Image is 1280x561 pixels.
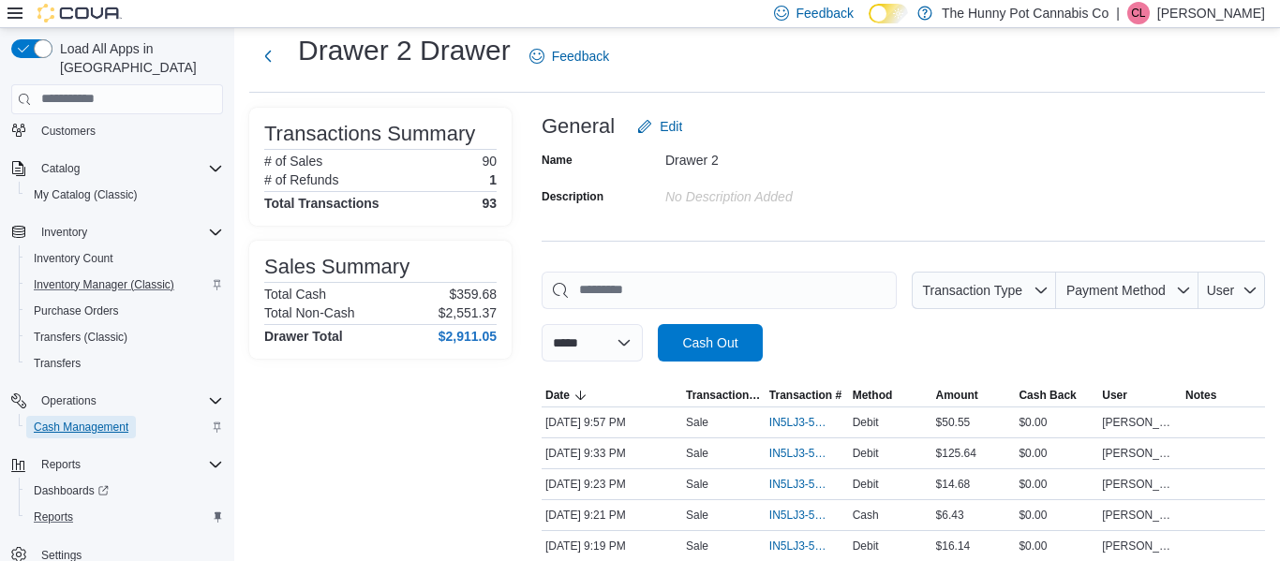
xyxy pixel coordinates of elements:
span: Debit [853,446,879,461]
h6: Total Non-Cash [264,305,355,320]
h6: Total Cash [264,287,326,302]
span: Inventory Count [26,247,223,270]
span: Dashboards [34,483,109,498]
button: IN5LJ3-5753572 [769,535,845,557]
span: Purchase Orders [34,303,119,318]
a: Customers [34,120,103,142]
p: Sale [686,446,708,461]
label: Description [542,189,603,204]
button: Transaction # [766,384,849,406]
a: Dashboards [19,478,231,504]
span: Notes [1185,388,1216,403]
h3: Transactions Summary [264,123,475,145]
button: Cash Out [658,324,763,362]
a: Purchase Orders [26,300,127,322]
button: Catalog [4,155,231,182]
div: [DATE] 9:23 PM [542,473,682,495]
button: IN5LJ3-5753610 [769,473,845,495]
span: Transaction Type [686,388,762,403]
span: $50.55 [936,415,971,430]
div: [DATE] 9:57 PM [542,411,682,434]
span: [PERSON_NAME] [1102,446,1178,461]
span: Catalog [34,157,223,180]
span: $14.68 [936,477,971,492]
input: This is a search bar. As you type, the results lower in the page will automatically filter. [542,272,897,309]
span: Operations [41,393,97,408]
span: [PERSON_NAME] [1102,508,1178,523]
button: Cash Management [19,414,231,440]
span: Feedback [552,47,609,66]
span: Cash Out [682,333,737,352]
span: Method [853,388,893,403]
span: [PERSON_NAME] [1102,415,1178,430]
span: Customers [34,118,223,141]
span: Payment Method [1066,283,1166,298]
span: Transfers (Classic) [26,326,223,348]
div: $0.00 [1015,411,1098,434]
p: 90 [482,154,497,169]
button: Next [249,37,287,75]
div: [DATE] 9:19 PM [542,535,682,557]
span: Debit [853,539,879,554]
span: Cash Management [26,416,223,438]
div: $0.00 [1015,473,1098,495]
span: Debit [853,477,879,492]
h3: Sales Summary [264,256,409,278]
span: Customers [41,124,96,139]
span: Reports [26,506,223,528]
span: Transfers [26,352,223,375]
p: 1 [489,172,497,187]
a: Feedback [522,37,617,75]
button: Reports [34,453,88,476]
button: Method [849,384,932,406]
p: Sale [686,508,708,523]
span: Purchase Orders [26,300,223,322]
button: Cash Back [1015,384,1098,406]
span: Debit [853,415,879,430]
div: No Description added [665,182,916,204]
h6: # of Sales [264,154,322,169]
p: | [1116,2,1120,24]
span: My Catalog (Classic) [34,187,138,202]
span: CL [1131,2,1145,24]
span: IN5LJ3-5753572 [769,539,826,554]
button: Inventory Count [19,245,231,272]
span: Transfers [34,356,81,371]
span: [PERSON_NAME] [1102,477,1178,492]
span: Dashboards [26,480,223,502]
img: Cova [37,4,122,22]
button: IN5LJ3-5753587 [769,504,845,526]
h1: Drawer 2 Drawer [298,32,511,69]
span: Cash [853,508,879,523]
h3: General [542,115,615,138]
a: Transfers (Classic) [26,326,135,348]
button: Transfers [19,350,231,376]
span: User [1102,388,1127,403]
h4: Total Transactions [264,196,380,211]
button: Date [542,384,682,406]
a: Dashboards [26,480,116,502]
button: Catalog [34,157,87,180]
button: Reports [4,451,231,478]
span: Transfers (Classic) [34,330,127,345]
label: Name [542,153,573,168]
span: Inventory [34,221,223,244]
button: Transaction Type [912,272,1056,309]
span: Cash Management [34,420,128,435]
input: Dark Mode [869,4,908,23]
a: Reports [26,506,81,528]
button: My Catalog (Classic) [19,182,231,208]
span: My Catalog (Classic) [26,184,223,206]
div: $0.00 [1015,442,1098,465]
button: Notes [1182,384,1265,406]
h4: 93 [482,196,497,211]
span: Reports [41,457,81,472]
div: Carla Larose [1127,2,1150,24]
button: IN5LJ3-5753897 [769,411,845,434]
span: IN5LJ3-5753700 [769,446,826,461]
h4: $2,911.05 [439,329,497,344]
p: $2,551.37 [439,305,497,320]
p: $359.68 [449,287,497,302]
p: The Hunny Pot Cannabis Co [942,2,1109,24]
button: Reports [19,504,231,530]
